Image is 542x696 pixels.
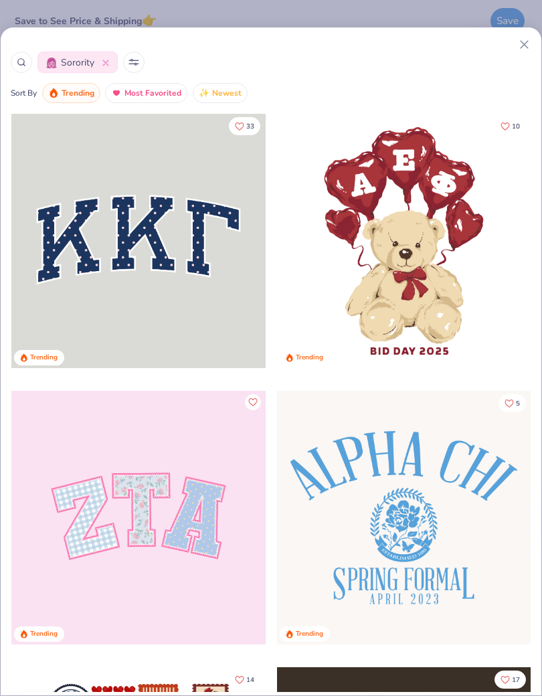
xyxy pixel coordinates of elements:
span: 5 [516,400,520,406]
img: most_fav.gif [111,88,122,98]
button: Like [499,394,526,412]
button: Like [245,394,261,410]
img: newest.gif [199,88,209,98]
div: Trending [296,629,323,639]
button: Trending [42,83,100,103]
span: Most Favorited [124,86,181,101]
span: Trending [62,86,94,101]
span: 10 [512,123,520,130]
img: trending.gif [48,88,59,98]
button: Like [229,117,260,135]
span: 14 [246,677,254,683]
button: SororitySorority [37,52,118,73]
img: Sorority [46,58,57,68]
button: Sort Popup Button [123,52,145,73]
span: 33 [246,123,254,130]
div: Sort By [11,87,37,99]
button: Like [229,671,260,689]
button: Like [494,117,526,135]
div: Trending [30,629,58,639]
span: 17 [512,677,520,683]
span: Sorority [61,56,94,70]
span: Newest [212,86,242,101]
div: Trending [296,353,323,363]
button: Most Favorited [105,83,187,103]
button: Newest [193,83,248,103]
button: Like [494,671,526,689]
div: Trending [30,353,58,363]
